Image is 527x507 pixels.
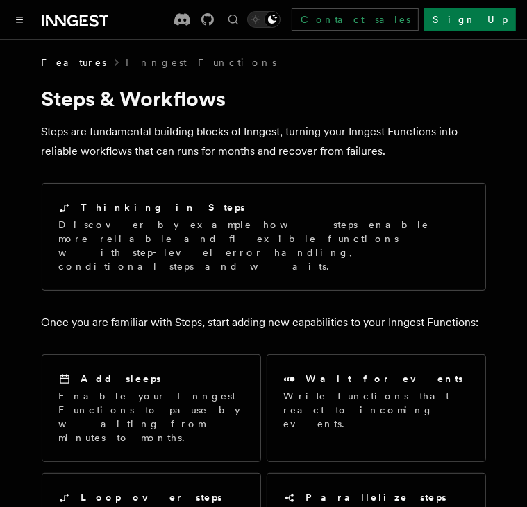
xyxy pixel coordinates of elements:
[247,11,281,28] button: Toggle dark mode
[42,183,486,291] a: Thinking in StepsDiscover by example how steps enable more reliable and flexible functions with s...
[42,354,261,462] a: Add sleepsEnable your Inngest Functions to pause by waiting from minutes to months.
[42,122,486,161] p: Steps are fundamental building blocks of Inngest, turning your Inngest Functions into reliable wo...
[81,200,246,214] h2: Thinking in Steps
[225,11,242,28] button: Find something...
[42,55,107,69] span: Features
[284,389,469,431] p: Write functions that react to incoming events.
[306,372,464,386] h2: Wait for events
[306,490,447,504] h2: Parallelize steps
[126,55,277,69] a: Inngest Functions
[59,218,469,273] p: Discover by example how steps enable more reliable and flexible functions with step-level error h...
[292,8,419,31] a: Contact sales
[42,86,486,111] h1: Steps & Workflows
[81,490,223,504] h2: Loop over steps
[267,354,486,462] a: Wait for eventsWrite functions that react to incoming events.
[424,8,516,31] a: Sign Up
[81,372,162,386] h2: Add sleeps
[42,313,486,332] p: Once you are familiar with Steps, start adding new capabilities to your Inngest Functions:
[59,389,244,445] p: Enable your Inngest Functions to pause by waiting from minutes to months.
[11,11,28,28] button: Toggle navigation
